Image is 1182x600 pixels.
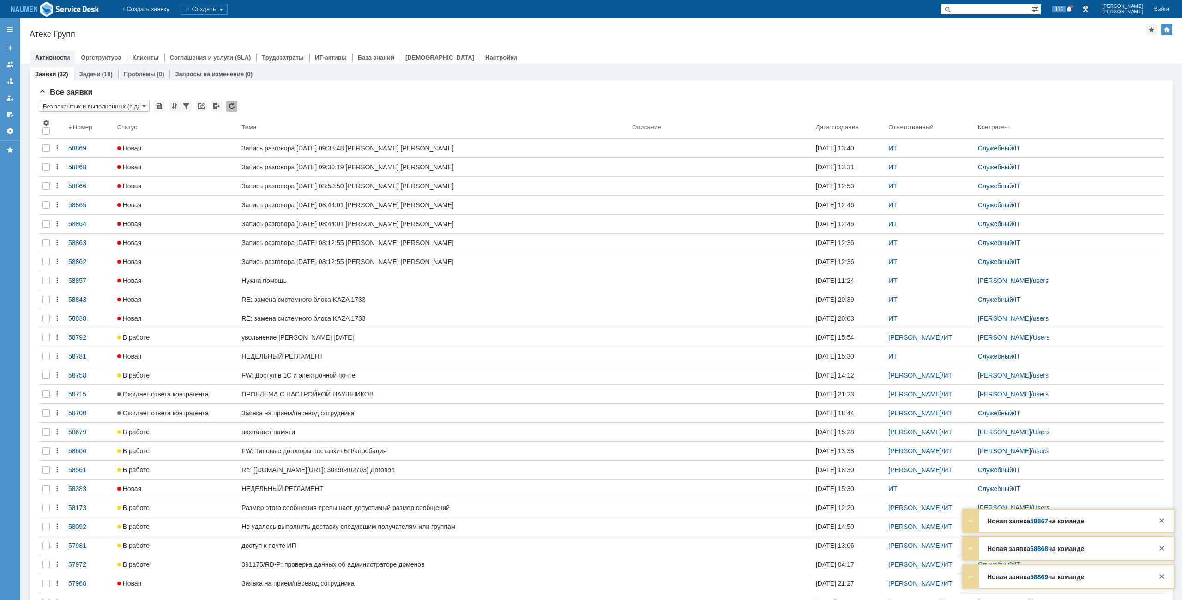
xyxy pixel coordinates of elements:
[812,234,885,252] a: [DATE] 12:36
[978,201,1013,209] a: Служебный
[238,555,628,574] a: 391175/RD-P: проверка данных об администраторе доменов
[117,523,150,530] span: В работе
[816,182,854,190] div: [DATE] 12:53
[117,390,209,398] span: Ожидает ответа контрагента
[117,504,150,511] span: В работе
[117,201,142,209] span: Новая
[812,442,885,460] a: [DATE] 13:38
[68,163,110,171] div: 58868
[238,385,628,403] a: ПРОБЛЕМА С НАСТРОЙКОЙ НАУШНИКОВ
[211,101,222,112] div: Экспорт списка
[888,258,897,265] a: ИТ
[3,41,18,55] a: Создать заявку
[65,115,114,139] th: Номер
[65,480,114,498] a: 58383
[241,372,625,379] div: FW: Доступ в 1С и электронной почте
[117,315,142,322] span: Новая
[1030,517,1048,525] a: 58867
[35,71,56,78] a: Заявки
[885,115,974,139] th: Ответственный
[65,309,114,328] a: 58838
[114,290,238,309] a: Новая
[11,1,99,18] a: Перейти на домашнюю страницу
[812,423,885,441] a: [DATE] 15:28
[888,428,941,436] a: [PERSON_NAME]
[65,404,114,422] a: 58700
[3,124,18,138] a: Настройки
[1102,9,1143,15] span: [PERSON_NAME]
[1015,466,1020,474] a: IT
[238,347,628,366] a: НЕДЕЛЬНЫЙ РЕГЛАМЕНТ
[241,163,625,171] div: Запись разговора [DATE] 09:30:19 [PERSON_NAME] [PERSON_NAME]
[816,124,859,131] div: Дата создания
[117,258,142,265] span: Новая
[114,347,238,366] a: Новая
[1146,24,1157,35] div: Добавить в избранное
[978,485,1013,492] a: Служебный
[73,124,92,131] div: Номер
[238,234,628,252] a: Запись разговора [DATE] 08:12:55 [PERSON_NAME] [PERSON_NAME]
[1033,277,1049,284] a: users
[117,296,142,303] span: Новая
[816,201,854,209] div: [DATE] 12:46
[241,258,625,265] div: Запись разговора [DATE] 08:12:55 [PERSON_NAME] [PERSON_NAME]
[238,328,628,347] a: увольнение [PERSON_NAME] [DATE]
[888,372,941,379] a: [PERSON_NAME]
[238,139,628,157] a: Запись разговора [DATE] 09:38:48 [PERSON_NAME] [PERSON_NAME]
[238,536,628,555] a: доступ к почте ИП
[1015,163,1020,171] a: IT
[114,115,238,139] th: Статус
[888,239,897,246] a: ИТ
[816,334,854,341] div: [DATE] 15:54
[65,252,114,271] a: 58862
[238,423,628,441] a: нахватает памяти
[68,239,110,246] div: 58863
[117,277,142,284] span: Новая
[238,196,628,214] a: Запись разговора [DATE] 08:44:01 [PERSON_NAME] [PERSON_NAME]
[65,158,114,176] a: 58868
[978,277,1031,284] a: [PERSON_NAME]
[816,220,854,228] div: [DATE] 12:46
[812,461,885,479] a: [DATE] 18:30
[888,163,897,171] a: ИТ
[943,428,952,436] a: ИТ
[812,555,885,574] a: [DATE] 04:17
[241,277,625,284] div: Нужна помощь
[816,409,854,417] div: [DATE] 18:44
[358,54,394,61] a: База знаний
[114,536,238,555] a: В работе
[262,54,304,61] a: Трудозатраты
[978,144,1013,152] a: Служебный
[117,353,142,360] span: Новая
[315,54,347,61] a: ИТ-активы
[1161,24,1172,35] div: Изменить домашнюю страницу
[65,347,114,366] a: 58781
[816,447,854,455] div: [DATE] 13:38
[978,353,1013,360] a: Служебный
[812,385,885,403] a: [DATE] 21:23
[65,196,114,214] a: 58865
[238,158,628,176] a: Запись разговора [DATE] 09:30:19 [PERSON_NAME] [PERSON_NAME]
[241,485,625,492] div: НЕДЕЛЬНЫЙ РЕГЛАМЕНТ
[68,372,110,379] div: 58758
[117,239,142,246] span: Новая
[888,201,897,209] a: ИТ
[65,385,114,403] a: 58715
[1080,4,1091,15] a: Перейти в интерфейс администратора
[1033,428,1050,436] a: Users
[68,542,110,549] div: 57981
[68,315,110,322] div: 58838
[888,523,941,530] a: [PERSON_NAME]
[68,334,110,341] div: 58792
[1030,545,1048,552] a: 58868
[888,504,941,511] a: [PERSON_NAME]
[816,144,854,152] div: [DATE] 13:40
[68,390,110,398] div: 58715
[154,101,165,112] div: Сохранить вид
[117,466,150,474] span: В работе
[114,498,238,517] a: В работе
[1102,4,1143,9] span: [PERSON_NAME]
[1015,296,1020,303] a: IT
[117,409,209,417] span: Ожидает ответа контрагента
[816,353,854,360] div: [DATE] 15:30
